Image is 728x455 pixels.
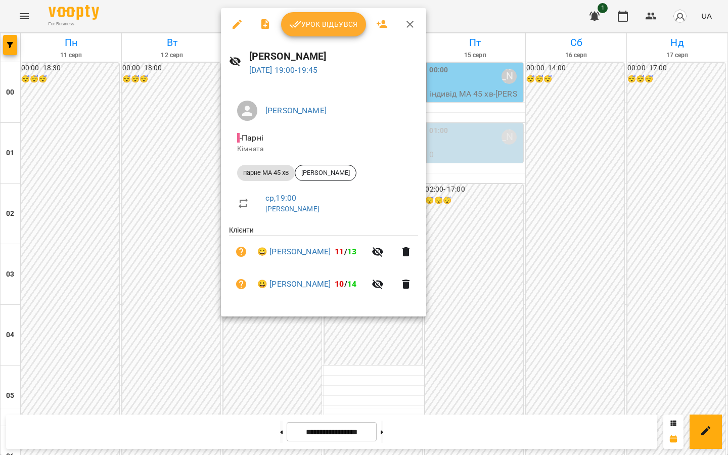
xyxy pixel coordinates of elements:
[335,247,356,256] b: /
[335,247,344,256] span: 11
[289,18,358,30] span: Урок відбувся
[295,165,356,181] div: [PERSON_NAME]
[295,168,356,177] span: [PERSON_NAME]
[229,272,253,296] button: Візит ще не сплачено. Додати оплату?
[347,279,356,289] span: 14
[335,279,356,289] b: /
[229,240,253,264] button: Візит ще не сплачено. Додати оплату?
[265,193,296,203] a: ср , 19:00
[229,225,418,304] ul: Клієнти
[237,144,410,154] p: Кімната
[237,168,295,177] span: парне МА 45 хв
[249,65,318,75] a: [DATE] 19:00-19:45
[257,278,331,290] a: 😀 [PERSON_NAME]
[347,247,356,256] span: 13
[265,205,320,213] a: [PERSON_NAME]
[281,12,366,36] button: Урок відбувся
[237,133,265,143] span: - Парні
[265,106,327,115] a: [PERSON_NAME]
[257,246,331,258] a: 😀 [PERSON_NAME]
[335,279,344,289] span: 10
[249,49,418,64] h6: [PERSON_NAME]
